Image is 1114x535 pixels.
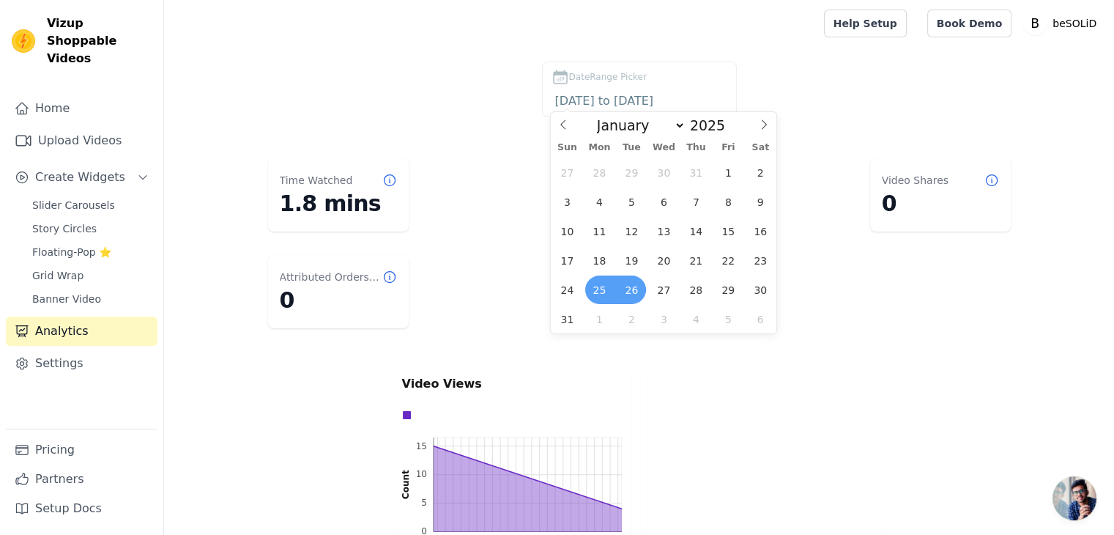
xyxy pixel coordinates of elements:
[686,117,738,133] input: Year
[650,188,678,216] span: August 6, 2025
[617,217,646,246] span: August 12, 2025
[746,158,775,187] span: August 2, 2025
[401,470,411,499] text: Count
[6,94,157,123] a: Home
[585,217,614,246] span: August 11, 2025
[617,158,646,187] span: July 29, 2025
[6,435,157,465] a: Pricing
[647,143,680,152] span: Wed
[617,188,646,216] span: August 5, 2025
[6,465,157,494] a: Partners
[650,158,678,187] span: July 30, 2025
[682,246,710,275] span: August 21, 2025
[23,265,157,286] a: Grid Wrap
[280,191,397,217] dd: 1.8 mins
[746,217,775,246] span: August 16, 2025
[712,143,744,152] span: Fri
[553,246,582,275] span: August 17, 2025
[746,246,775,275] span: August 23, 2025
[682,188,710,216] span: August 7, 2025
[553,276,582,304] span: August 24, 2025
[1031,16,1039,31] text: B
[617,276,646,304] span: August 26, 2025
[714,188,743,216] span: August 8, 2025
[746,276,775,304] span: August 30, 2025
[32,245,111,259] span: Floating-Pop ⭐
[714,305,743,333] span: September 5, 2025
[714,217,743,246] span: August 15, 2025
[421,498,427,508] text: 5
[1047,10,1102,37] p: beSOLiD
[585,158,614,187] span: July 28, 2025
[682,305,710,333] span: September 4, 2025
[47,15,152,67] span: Vizup Shoppable Videos
[1052,476,1096,520] a: Open chat
[23,218,157,239] a: Story Circles
[650,276,678,304] span: August 27, 2025
[746,305,775,333] span: September 6, 2025
[551,143,583,152] span: Sun
[585,246,614,275] span: August 18, 2025
[650,246,678,275] span: August 20, 2025
[617,305,646,333] span: September 2, 2025
[553,188,582,216] span: August 3, 2025
[882,173,948,188] dt: Video Shares
[585,305,614,333] span: September 1, 2025
[280,173,353,188] dt: Time Watched
[32,292,101,306] span: Banner Video
[402,375,622,393] p: Video Views
[280,270,382,284] dt: Attributed Orders Count
[650,305,678,333] span: September 3, 2025
[824,10,907,37] a: Help Setup
[650,217,678,246] span: August 13, 2025
[1023,10,1102,37] button: B beSOLiD
[23,289,157,309] a: Banner Video
[714,158,743,187] span: August 1, 2025
[23,195,157,215] a: Slider Carousels
[552,92,727,111] input: DateRange Picker
[6,163,157,192] button: Create Widgets
[682,217,710,246] span: August 14, 2025
[553,305,582,333] span: August 31, 2025
[415,469,426,479] text: 10
[583,143,615,152] span: Mon
[714,246,743,275] span: August 22, 2025
[12,29,35,53] img: Vizup
[682,158,710,187] span: July 31, 2025
[32,268,83,283] span: Grid Wrap
[6,494,157,523] a: Setup Docs
[415,441,426,451] text: 15
[746,188,775,216] span: August 9, 2025
[398,407,618,424] div: Data groups
[280,287,397,314] dd: 0
[32,221,97,236] span: Story Circles
[714,276,743,304] span: August 29, 2025
[6,317,157,346] a: Analytics
[590,117,686,134] select: Month
[6,126,157,155] a: Upload Videos
[23,242,157,262] a: Floating-Pop ⭐
[553,217,582,246] span: August 10, 2025
[32,198,115,213] span: Slider Carousels
[617,246,646,275] span: August 19, 2025
[35,169,125,186] span: Create Widgets
[585,276,614,304] span: August 25, 2025
[882,191,999,217] dd: 0
[6,349,157,378] a: Settings
[585,188,614,216] span: August 4, 2025
[569,70,647,84] span: DateRange Picker
[615,143,647,152] span: Tue
[682,276,710,304] span: August 28, 2025
[553,158,582,187] span: July 27, 2025
[927,10,1011,37] a: Book Demo
[744,143,776,152] span: Sat
[680,143,712,152] span: Thu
